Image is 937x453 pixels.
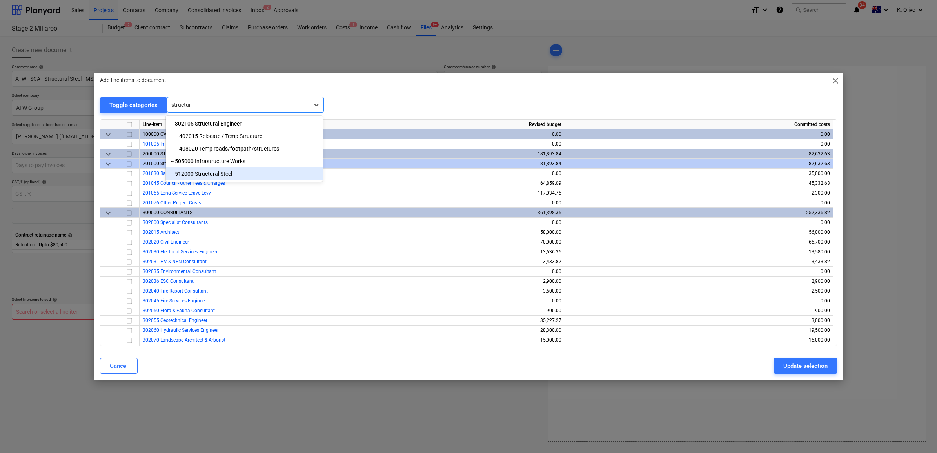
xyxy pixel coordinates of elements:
[300,169,561,178] div: 0.00
[104,208,113,217] span: keyboard_arrow_down
[568,257,830,267] div: 3,433.82
[143,337,225,343] a: 302070 Landscape Architect & Arborist
[143,269,216,274] a: 302035 Environmental Consultant
[296,120,565,129] div: Revised budget
[100,76,166,84] p: Add line-items to document
[300,208,561,218] div: 361,398.35
[143,327,219,333] a: 302060 Hydraulic Services Engineer
[300,139,561,149] div: 0.00
[568,198,830,208] div: 0.00
[143,298,206,304] a: 302045 Fire Services Engineer
[300,306,561,316] div: 900.00
[110,361,128,371] div: Cancel
[568,335,830,345] div: 15,000.00
[140,120,296,129] div: Line-item
[143,180,225,186] a: 201045 Council - Other Fees & Charges
[300,247,561,257] div: 13,636.36
[143,141,222,147] span: 101005 Imported Overhead Expenses
[143,249,218,255] a: 302030 Electrical Services Engineer
[143,239,189,245] a: 302020 Civil Engineer
[143,318,207,323] a: 302055 Geotechnical Engineer
[300,267,561,277] div: 0.00
[568,267,830,277] div: 0.00
[300,159,561,169] div: 181,893.84
[143,210,192,215] span: 300000 CONSULTANTS
[300,316,561,326] div: 35,227.27
[568,237,830,247] div: 65,700.00
[143,220,208,225] a: 302000 Specialist Consultants
[568,296,830,306] div: 0.00
[300,198,561,208] div: 0.00
[568,129,830,139] div: 0.00
[300,149,561,159] div: 181,893.84
[568,345,830,355] div: 0.00
[568,218,830,227] div: 0.00
[300,218,561,227] div: 0.00
[166,142,323,155] div: -- -- 408020 Temp roads/footpath/structures
[568,316,830,326] div: 3,000.00
[166,167,323,180] div: -- 512000 Structural Steel
[300,227,561,237] div: 58,000.00
[166,117,323,130] div: -- 302105 Structural Engineer
[143,259,207,264] a: 302031 HV & NBN Consultant
[143,200,201,206] span: 201076 Other Project Costs
[831,76,840,86] span: close
[300,188,561,198] div: 117,034.75
[565,120,833,129] div: Committed costs
[568,326,830,335] div: 19,500.00
[568,139,830,149] div: 0.00
[568,306,830,316] div: 900.00
[166,130,323,142] div: -- -- 402015 Relocate / Temp Structure
[568,277,830,286] div: 2,900.00
[104,129,113,139] span: keyboard_arrow_down
[143,288,208,294] a: 302040 Fire Report Consultant
[143,278,194,284] a: 302036 ESC Consultant
[300,237,561,247] div: 70,000.00
[104,159,113,168] span: keyboard_arrow_down
[300,178,561,188] div: 64,859.09
[568,247,830,257] div: 13,580.00
[568,286,830,296] div: 2,500.00
[143,308,215,313] a: 302050 Flora & Fauna Consultant
[774,358,837,374] button: Update selection
[143,171,217,176] a: 201030 Bank Guarantee / Deposits
[166,155,323,167] div: -- 505000 Infrastructure Works
[568,149,830,159] div: 82,632.63
[783,361,828,371] div: Update selection
[143,161,230,166] span: 201000 Stat fees and Other Project Costs
[568,208,830,218] div: 252,336.82
[143,229,179,235] a: 302015 Architect
[100,97,167,113] button: Toggle categories
[109,100,158,110] div: Toggle categories
[143,131,209,137] span: 100000 OVERHEAD EXPENSES
[300,345,561,355] div: 13,636.36
[104,149,113,158] span: keyboard_arrow_down
[300,129,561,139] div: 0.00
[300,277,561,286] div: 2,900.00
[100,358,138,374] button: Cancel
[300,326,561,335] div: 28,300.00
[143,190,211,196] a: 201055 Long Service Leave Levy
[568,169,830,178] div: 35,000.00
[300,335,561,345] div: 15,000.00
